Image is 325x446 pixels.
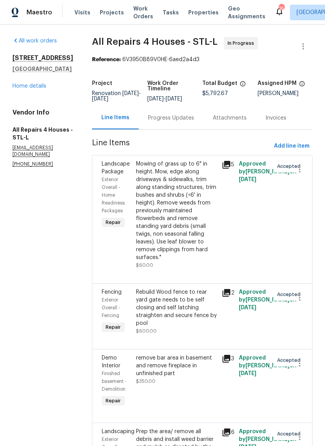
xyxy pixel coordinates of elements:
[162,10,179,15] span: Tasks
[222,428,234,437] div: 6
[202,91,228,96] span: $5,792.67
[92,37,217,46] span: All Repairs 4 Houses - STL-L
[136,160,217,261] div: Mowing of grass up to 6" in height. Mow, edge along driveways & sidewalks, trim along standing st...
[277,356,304,364] span: Accepted
[271,139,313,153] button: Add line item
[102,371,127,391] span: Finished basement - Demolition
[102,355,120,368] span: Demo Interior
[239,161,297,182] span: Approved by [PERSON_NAME] on
[92,81,112,86] h5: Project
[102,219,124,226] span: Repair
[222,288,234,298] div: 2
[239,177,256,182] span: [DATE]
[222,354,234,363] div: 3
[92,57,121,62] b: Reference:
[239,289,297,310] span: Approved by [PERSON_NAME] on
[188,9,219,16] span: Properties
[258,91,313,96] div: [PERSON_NAME]
[147,96,182,102] span: -
[277,162,304,170] span: Accepted
[102,429,134,434] span: Landscaping
[148,114,194,122] div: Progress Updates
[74,9,90,16] span: Visits
[258,81,297,86] h5: Assigned HPM
[102,289,122,295] span: Fencing
[102,177,125,213] span: Exterior Overall - Home Readiness Packages
[102,161,130,175] span: Landscape Package
[228,5,265,20] span: Geo Assignments
[239,305,256,310] span: [DATE]
[299,81,305,91] span: The hpm assigned to this work order.
[166,96,182,102] span: [DATE]
[92,139,271,153] span: Line Items
[136,329,157,333] span: $600.00
[147,96,164,102] span: [DATE]
[102,323,124,331] span: Repair
[101,114,129,122] div: Line Items
[136,288,217,327] div: Rebuild Wood fence to rear yard gate needs to be self closing and self latching straighten and se...
[12,109,73,116] h4: Vendor Info
[277,430,304,438] span: Accepted
[239,371,256,376] span: [DATE]
[92,96,108,102] span: [DATE]
[240,81,246,91] span: The total cost of line items that have been proposed by Opendoor. This sum includes line items th...
[222,160,234,169] div: 5
[202,81,237,86] h5: Total Budget
[136,379,155,384] span: $350.00
[277,291,304,298] span: Accepted
[279,5,284,12] div: 16
[239,355,297,376] span: Approved by [PERSON_NAME] on
[102,397,124,405] span: Repair
[147,81,203,92] h5: Work Order Timeline
[92,56,313,63] div: 6V3950B89V0HE-6aed2a4d3
[213,114,247,122] div: Attachments
[133,5,153,20] span: Work Orders
[265,114,286,122] div: Invoices
[12,126,73,141] h5: All Repairs 4 Houses - STL-L
[136,354,217,377] div: remove bar area in basement and remove fireplace in unfinished part
[92,91,141,102] span: Renovation
[12,38,57,44] a: All work orders
[122,91,139,96] span: [DATE]
[136,263,153,268] span: $60.00
[92,91,141,102] span: -
[26,9,52,16] span: Maestro
[102,298,120,318] span: Exterior Overall - Fencing
[100,9,124,16] span: Projects
[274,141,309,151] span: Add line item
[12,83,46,89] a: Home details
[228,39,257,47] span: In Progress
